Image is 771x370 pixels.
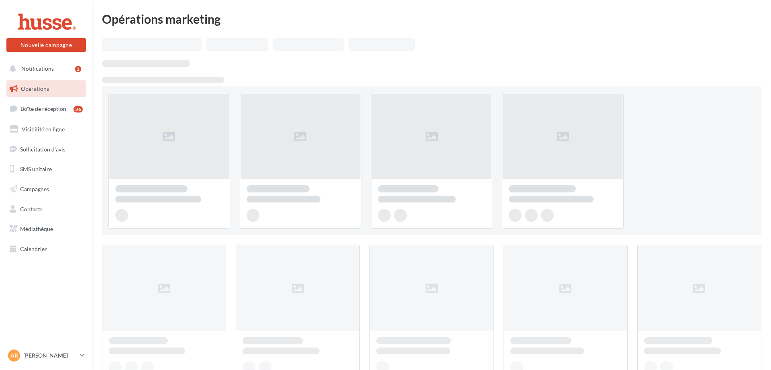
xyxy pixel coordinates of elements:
[20,245,47,252] span: Calendrier
[20,186,49,192] span: Campagnes
[21,85,49,92] span: Opérations
[5,121,88,138] a: Visibilité en ligne
[23,352,77,360] p: [PERSON_NAME]
[6,348,86,363] a: AR [PERSON_NAME]
[102,13,761,25] div: Opérations marketing
[20,166,52,172] span: SMS unitaire
[5,60,84,77] button: Notifications 2
[20,105,66,112] span: Boîte de réception
[20,225,53,232] span: Médiathèque
[10,352,18,360] span: AR
[5,100,88,117] a: Boîte de réception36
[20,145,65,152] span: Sollicitation d'avis
[75,66,81,72] div: 2
[5,80,88,97] a: Opérations
[5,201,88,218] a: Contacts
[5,181,88,198] a: Campagnes
[6,38,86,52] button: Nouvelle campagne
[5,161,88,178] a: SMS unitaire
[5,221,88,237] a: Médiathèque
[22,126,65,133] span: Visibilité en ligne
[20,206,43,213] span: Contacts
[73,106,83,112] div: 36
[5,241,88,258] a: Calendrier
[21,65,54,72] span: Notifications
[5,141,88,158] a: Sollicitation d'avis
